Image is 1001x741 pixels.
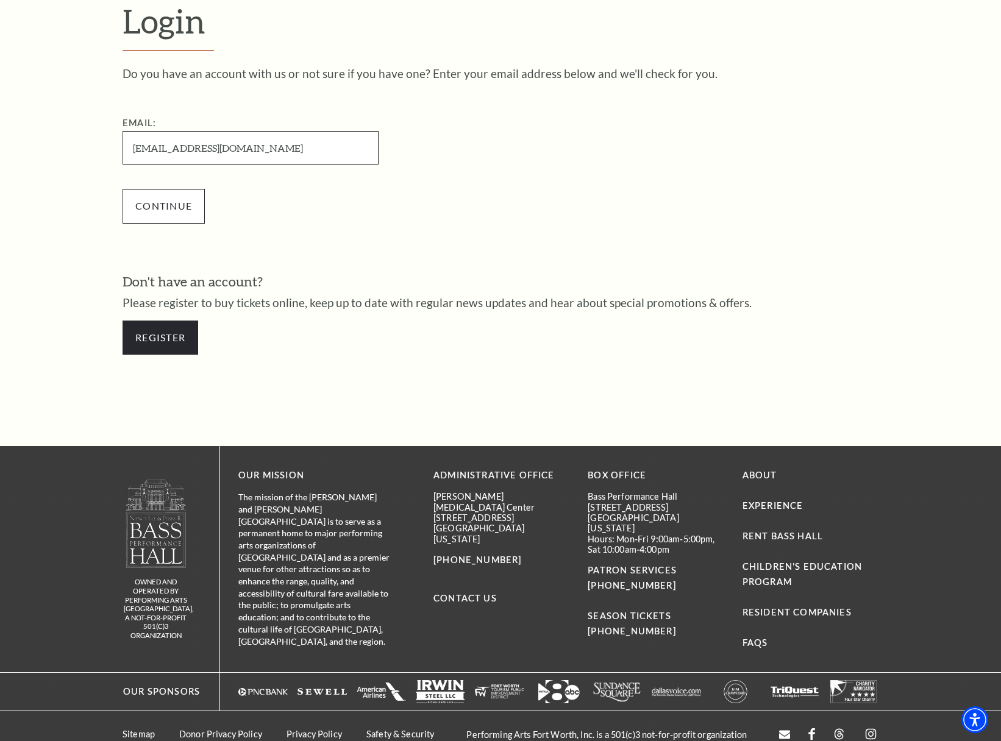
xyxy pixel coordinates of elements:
p: [PERSON_NAME][MEDICAL_DATA] Center [433,491,569,512]
p: OUR MISSION [238,468,391,483]
p: Our Sponsors [112,684,200,700]
a: The image is completely blank or white. - open in a new tab [297,680,347,703]
img: Logo featuring the number "8" with an arrow and "abc" in a modern design. [534,680,583,703]
img: The image is completely blank or white. [357,680,406,703]
a: Logo of Irwin Steel LLC, featuring the company name in bold letters with a simple design. - open ... [416,680,465,703]
input: Required [123,131,379,165]
img: Logo of PNC Bank in white text with a triangular symbol. [238,680,288,703]
p: [STREET_ADDRESS] [588,502,724,512]
img: owned and operated by Performing Arts Fort Worth, A NOT-FOR-PROFIT 501(C)3 ORGANIZATION [125,478,187,568]
p: [GEOGRAPHIC_DATA][US_STATE] [433,523,569,544]
a: Privacy Policy [287,729,342,739]
img: Logo of Irwin Steel LLC, featuring the company name in bold letters with a simple design. [416,680,465,703]
img: The image is completely blank or white. [829,680,878,703]
img: The image features a simple white background with text that appears to be a logo or brand name. [652,680,701,703]
p: owned and operated by Performing Arts [GEOGRAPHIC_DATA], A NOT-FOR-PROFIT 501(C)3 ORGANIZATION [124,578,188,640]
img: A circular logo with the text "KIM CLASSIFIED" in the center, featuring a bold, modern design. [711,680,760,703]
a: facebook - open in a new tab [808,728,815,741]
a: The image features a simple white background with text that appears to be a logo or brand name. -... [652,680,701,703]
div: Accessibility Menu [961,706,988,733]
label: Email: [123,118,156,128]
p: The mission of the [PERSON_NAME] and [PERSON_NAME][GEOGRAPHIC_DATA] is to serve as a permanent ho... [238,491,391,647]
p: [PHONE_NUMBER] [433,553,569,568]
a: About [743,470,777,480]
p: Please register to buy tickets online, keep up to date with regular news updates and hear about s... [123,297,878,308]
a: The image is completely blank or white. - open in a new tab [770,680,819,703]
p: SEASON TICKETS [PHONE_NUMBER] [588,594,724,639]
p: BOX OFFICE [588,468,724,483]
p: Do you have an account with us or not sure if you have one? Enter your email address below and we... [123,68,878,79]
a: The image is completely blank or white. - open in a new tab [357,680,406,703]
a: Resident Companies [743,607,852,617]
a: Rent Bass Hall [743,531,823,541]
a: Logo featuring the number "8" with an arrow and "abc" in a modern design. - open in a new tab [534,680,583,703]
p: PATRON SERVICES [PHONE_NUMBER] [588,563,724,594]
p: Hours: Mon-Fri 9:00am-5:00pm, Sat 10:00am-4:00pm [588,534,724,555]
p: Performing Arts Fort Worth, Inc. is a 501(c)3 not-for-profit organization [454,729,759,740]
a: Sitemap [123,729,155,739]
img: The image is completely blank or white. [770,680,819,703]
a: Logo of Sundance Square, featuring stylized text in white. - open in a new tab [593,680,642,703]
input: Submit button [123,189,205,223]
img: The image is completely blank or white. [297,680,347,703]
a: A circular logo with the text "KIM CLASSIFIED" in the center, featuring a bold, modern design. - ... [711,680,760,703]
a: Children's Education Program [743,561,862,587]
a: Contact Us [433,593,497,603]
p: Administrative Office [433,468,569,483]
a: threads.com - open in a new tab [833,728,845,741]
img: Logo of Sundance Square, featuring stylized text in white. [593,680,642,703]
a: FAQs [743,637,768,648]
h3: Don't have an account? [123,272,878,291]
a: Safety & Security [366,729,434,739]
span: Login [123,1,205,40]
a: Donor Privacy Policy [179,729,262,739]
a: Experience [743,500,803,511]
a: The image is completely blank or white. - open in a new tab [829,680,878,703]
a: Logo of PNC Bank in white text with a triangular symbol. - open in a new tab - target website may... [238,680,288,703]
p: [GEOGRAPHIC_DATA][US_STATE] [588,512,724,534]
img: The image is completely blank or white. [475,680,524,703]
p: [STREET_ADDRESS] [433,512,569,523]
a: Register [123,321,198,355]
a: Open this option - open in a new tab [779,729,790,740]
p: Bass Performance Hall [588,491,724,502]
